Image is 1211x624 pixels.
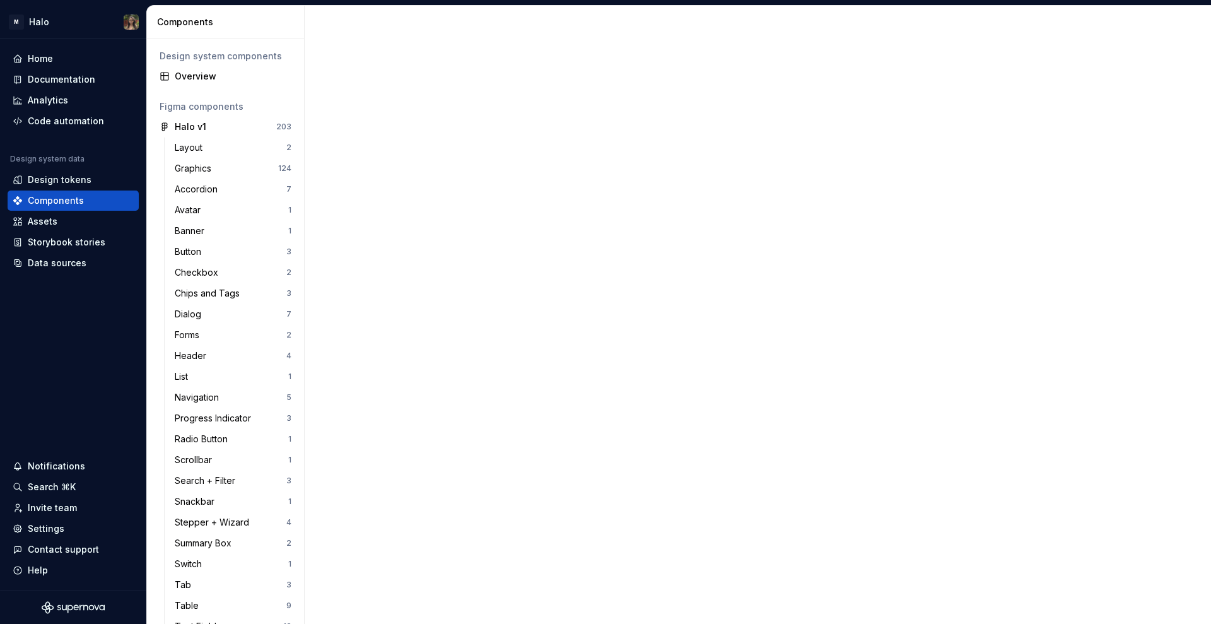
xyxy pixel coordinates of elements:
[28,194,84,207] div: Components
[175,308,206,321] div: Dialog
[175,391,224,404] div: Navigation
[8,253,139,273] a: Data sources
[175,225,209,237] div: Banner
[8,539,139,560] button: Contact support
[170,346,296,366] a: Header4
[8,477,139,497] button: Search ⌘K
[28,115,104,127] div: Code automation
[175,433,233,445] div: Radio Button
[278,163,291,174] div: 124
[3,8,144,35] button: MHaloLynne
[10,154,85,164] div: Design system data
[28,257,86,269] div: Data sources
[288,434,291,444] div: 1
[175,599,204,612] div: Table
[286,538,291,548] div: 2
[155,66,296,86] a: Overview
[175,516,254,529] div: Stepper + Wizard
[170,304,296,324] a: Dialog7
[8,111,139,131] a: Code automation
[170,408,296,428] a: Progress Indicator3
[8,191,139,211] a: Components
[175,412,256,425] div: Progress Indicator
[8,49,139,69] a: Home
[288,455,291,465] div: 1
[8,170,139,190] a: Design tokens
[170,512,296,533] a: Stepper + Wizard4
[286,351,291,361] div: 4
[160,100,291,113] div: Figma components
[288,205,291,215] div: 1
[286,247,291,257] div: 3
[28,94,68,107] div: Analytics
[175,121,206,133] div: Halo v1
[170,554,296,574] a: Switch1
[28,52,53,65] div: Home
[286,268,291,278] div: 2
[175,454,217,466] div: Scrollbar
[8,211,139,232] a: Assets
[175,162,216,175] div: Graphics
[170,492,296,512] a: Snackbar1
[155,117,296,137] a: Halo v1203
[175,70,291,83] div: Overview
[29,16,49,28] div: Halo
[8,456,139,476] button: Notifications
[175,537,237,550] div: Summary Box
[170,283,296,303] a: Chips and Tags3
[8,232,139,252] a: Storybook stories
[286,476,291,486] div: 3
[170,158,296,179] a: Graphics124
[8,69,139,90] a: Documentation
[28,502,77,514] div: Invite team
[170,596,296,616] a: Table9
[276,122,291,132] div: 203
[175,558,207,570] div: Switch
[170,138,296,158] a: Layout2
[175,245,206,258] div: Button
[286,392,291,403] div: 5
[124,15,139,30] img: Lynne
[8,90,139,110] a: Analytics
[42,601,105,614] svg: Supernova Logo
[28,215,57,228] div: Assets
[28,543,99,556] div: Contact support
[175,329,204,341] div: Forms
[28,73,95,86] div: Documentation
[9,15,24,30] div: M
[286,143,291,153] div: 2
[170,471,296,491] a: Search + Filter3
[170,221,296,241] a: Banner1
[286,580,291,590] div: 3
[170,200,296,220] a: Avatar1
[288,559,291,569] div: 1
[170,179,296,199] a: Accordion7
[157,16,299,28] div: Components
[286,517,291,527] div: 4
[286,601,291,611] div: 9
[28,564,48,577] div: Help
[8,560,139,580] button: Help
[288,226,291,236] div: 1
[160,50,291,62] div: Design system components
[170,575,296,595] a: Tab3
[286,288,291,298] div: 3
[288,497,291,507] div: 1
[175,204,206,216] div: Avatar
[286,330,291,340] div: 2
[28,460,85,473] div: Notifications
[175,183,223,196] div: Accordion
[170,325,296,345] a: Forms2
[175,370,193,383] div: List
[28,236,105,249] div: Storybook stories
[286,413,291,423] div: 3
[175,141,208,154] div: Layout
[170,262,296,283] a: Checkbox2
[8,519,139,539] a: Settings
[170,450,296,470] a: Scrollbar1
[8,498,139,518] a: Invite team
[170,367,296,387] a: List1
[175,495,219,508] div: Snackbar
[170,429,296,449] a: Radio Button1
